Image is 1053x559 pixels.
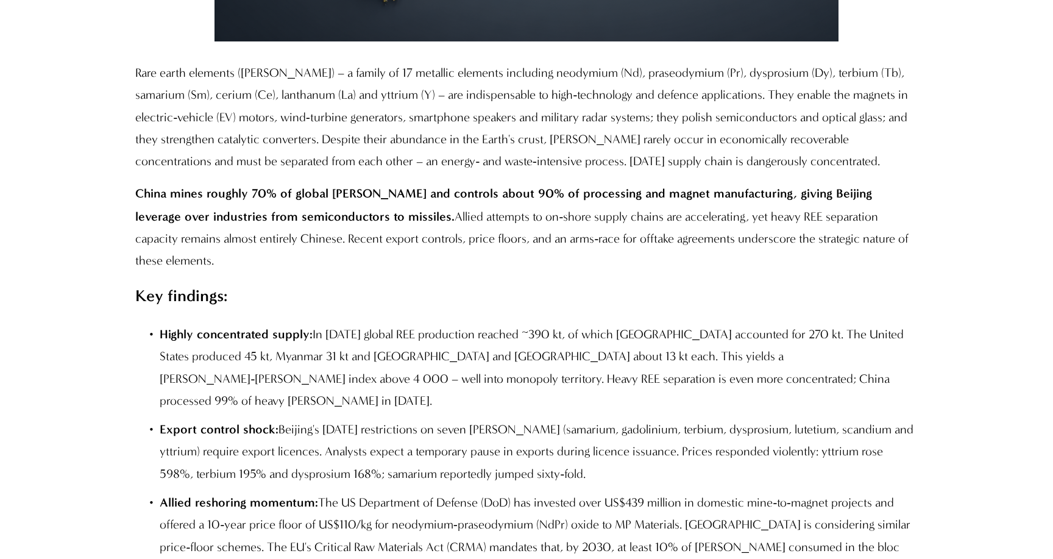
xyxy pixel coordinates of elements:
p: Beijing's [DATE] restrictions on seven [PERSON_NAME] (samarium, gadolinium, terbium, dysprosium, ... [160,418,917,485]
p: In [DATE] global REE production reached ~390 kt, of which [GEOGRAPHIC_DATA] accounted for 270 kt.... [160,323,917,412]
strong: Key findings: [135,286,227,305]
strong: Highly concentrated supply: [160,327,313,341]
p: Allied attempts to on‑shore supply chains are accelerating, yet heavy REE separation capacity rem... [135,182,917,272]
strong: Allied reshoring momentum: [160,495,318,510]
p: Rare earth elements ([PERSON_NAME]) – a family of 17 metallic elements including neodymium (Nd), ... [135,62,917,173]
strong: Export control shock: [160,422,278,436]
strong: China mines roughly 70% of global [PERSON_NAME] and controls about 90% of processing and magnet m... [135,186,876,223]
